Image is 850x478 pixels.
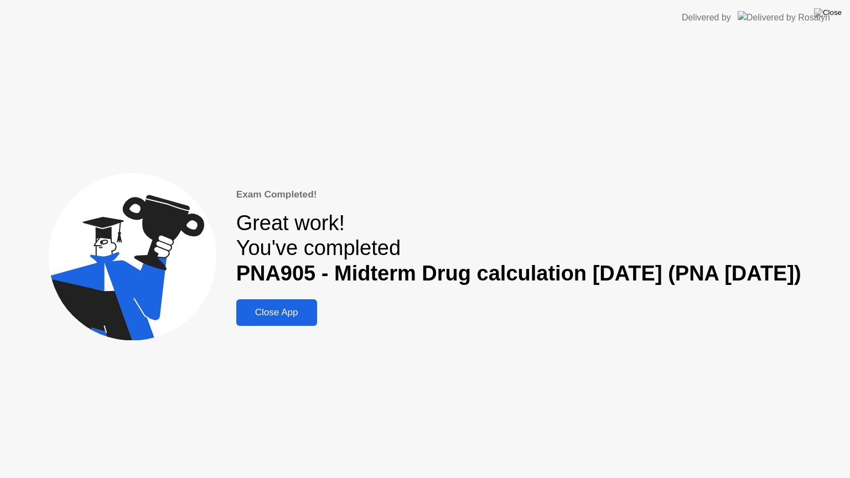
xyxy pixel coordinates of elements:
b: PNA905 - Midterm Drug calculation [DATE] (PNA [DATE]) [236,262,801,285]
div: Exam Completed! [236,188,801,202]
button: Close App [236,299,317,326]
div: Great work! You've completed [236,211,801,287]
img: Delivered by Rosalyn [738,11,830,24]
img: Close [814,8,842,17]
div: Delivered by [682,11,731,24]
div: Close App [240,307,314,318]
